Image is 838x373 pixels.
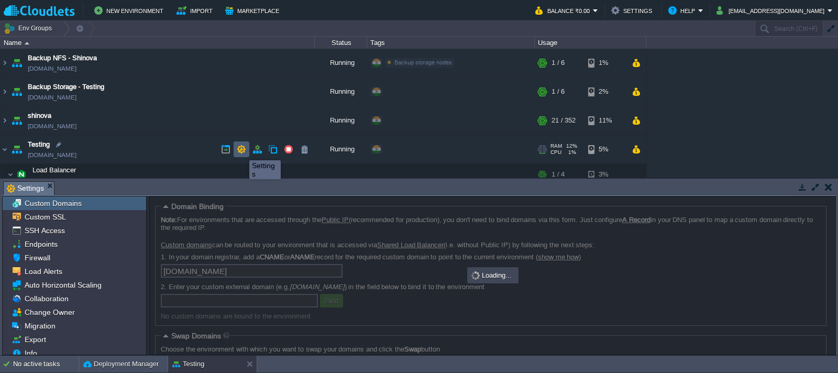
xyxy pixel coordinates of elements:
[9,78,24,106] img: AMDAwAAAACH5BAEAAAAALAAAAAABAAEAAAICRAEAOw==
[28,53,97,63] a: Backup NFS - Shinova
[1,135,9,163] img: AMDAwAAAACH5BAEAAAAALAAAAAABAAEAAAICRAEAOw==
[588,106,622,135] div: 11%
[552,106,576,135] div: 21 / 352
[566,149,576,156] span: 1%
[23,199,83,208] a: Custom Domains
[9,106,24,135] img: AMDAwAAAACH5BAEAAAAALAAAAAABAAEAAAICRAEAOw==
[535,37,646,49] div: Usage
[23,308,76,317] a: Change Owner
[315,106,367,135] div: Running
[588,164,622,185] div: 3%
[28,111,51,121] a: shinova
[588,78,622,106] div: 2%
[1,78,9,106] img: AMDAwAAAACH5BAEAAAAALAAAAAABAAEAAAICRAEAOw==
[28,121,76,131] a: [DOMAIN_NAME]
[566,143,577,149] span: 12%
[1,37,314,49] div: Name
[225,4,282,17] button: Marketplace
[552,78,565,106] div: 1 / 6
[23,239,59,249] a: Endpoints
[1,49,9,77] img: AMDAwAAAACH5BAEAAAAALAAAAAABAAEAAAICRAEAOw==
[550,149,561,156] span: CPU
[550,143,562,149] span: RAM
[83,359,159,369] button: Deployment Manager
[9,49,24,77] img: AMDAwAAAACH5BAEAAAAALAAAAAABAAEAAAICRAEAOw==
[535,4,593,17] button: Balance ₹0.00
[668,4,698,17] button: Help
[23,348,39,358] a: Info
[552,49,565,77] div: 1 / 6
[177,4,216,17] button: Import
[315,78,367,106] div: Running
[13,356,79,372] div: No active tasks
[7,182,44,195] span: Settings
[611,4,655,17] button: Settings
[252,161,278,178] div: Settings
[1,106,9,135] img: AMDAwAAAACH5BAEAAAAALAAAAAABAAEAAAICRAEAOw==
[315,49,367,77] div: Running
[23,321,57,331] a: Migration
[28,92,76,103] span: [DOMAIN_NAME]
[368,37,534,49] div: Tags
[31,166,78,174] a: Load BalancerNGINX 1.28.0
[94,4,167,17] button: New Environment
[23,267,64,276] a: Load Alerts
[315,135,367,163] div: Running
[23,226,67,235] a: SSH Access
[23,280,103,290] a: Auto Horizontal Scaling
[31,166,78,174] span: Load Balancer
[23,253,52,262] a: Firewall
[468,268,517,282] div: Loading...
[28,82,104,92] a: Backup Storage - Testing
[588,49,622,77] div: 1%
[32,177,67,183] span: NGINX 1.28.0
[28,63,76,74] span: [DOMAIN_NAME]
[394,59,452,65] span: Backup storage nodes
[552,164,565,185] div: 1 / 4
[7,164,14,185] img: AMDAwAAAACH5BAEAAAAALAAAAAABAAEAAAICRAEAOw==
[28,150,76,160] a: [DOMAIN_NAME]
[4,4,75,17] img: Cloudlets
[28,139,50,150] a: Testing
[4,21,56,36] button: Env Groups
[172,359,204,369] button: Testing
[25,42,29,45] img: AMDAwAAAACH5BAEAAAAALAAAAAABAAEAAAICRAEAOw==
[315,37,367,49] div: Status
[23,335,48,344] a: Export
[588,135,622,163] div: 5%
[9,135,24,163] img: AMDAwAAAACH5BAEAAAAALAAAAAABAAEAAAICRAEAOw==
[23,212,68,222] a: Custom SSL
[23,294,70,303] a: Collaboration
[716,4,828,17] button: [EMAIL_ADDRESS][DOMAIN_NAME]
[14,164,29,185] img: AMDAwAAAACH5BAEAAAAALAAAAAABAAEAAAICRAEAOw==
